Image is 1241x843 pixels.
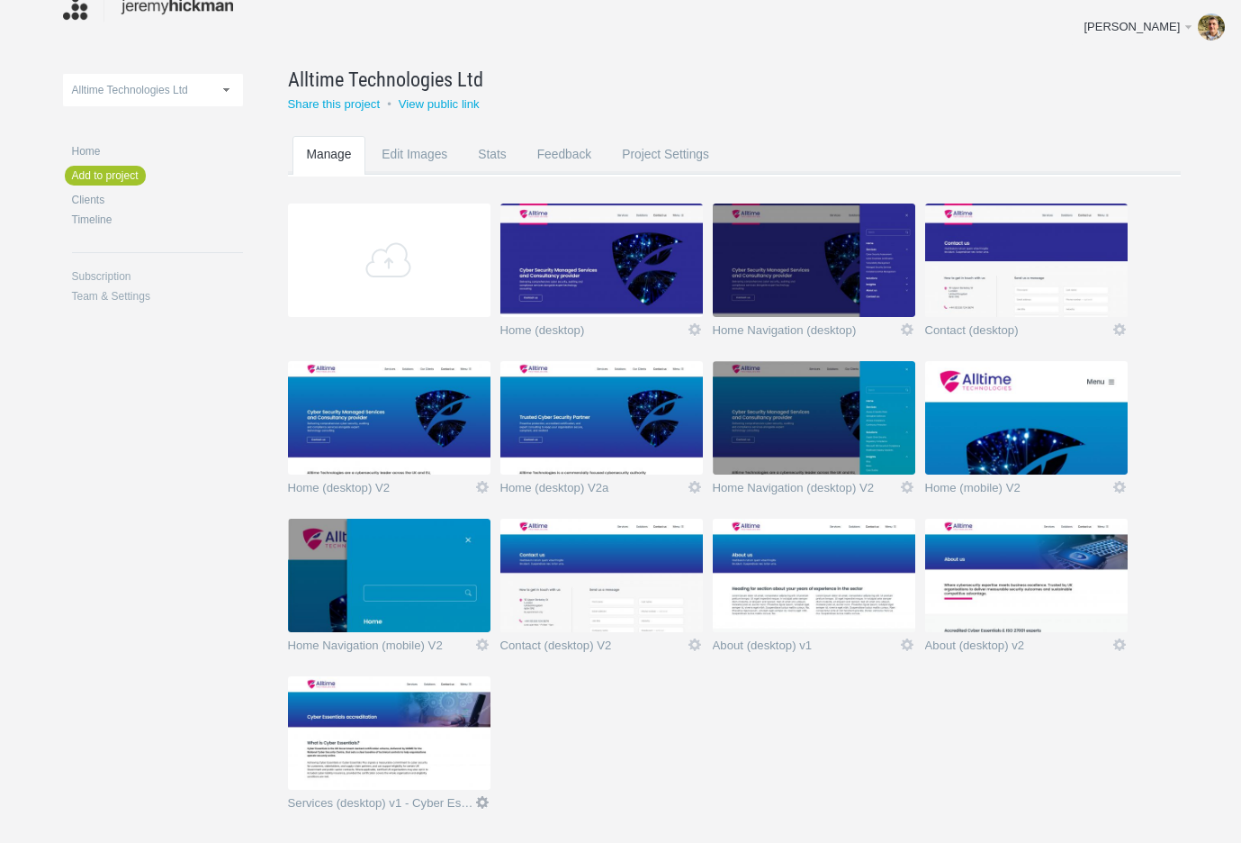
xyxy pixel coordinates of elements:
a: View public link [399,97,480,111]
img: jeremyhickman_7i2mtd_v2_thumb.jpg [500,519,703,632]
a: Share this project [288,97,381,111]
a: Home Navigation (mobile) V2 [288,639,474,657]
img: jeremyhickman_f7cxw4_thumb.jpg [925,204,1128,317]
img: jeremyhickman_zxjuef_v2_thumb.jpg [288,361,490,475]
a: Home (desktop) V2 [288,482,474,500]
a: About (desktop) v1 [713,639,899,657]
a: Add to project [65,166,146,186]
a: Team & Settings [72,291,243,302]
small: • [387,97,391,111]
a: Feedback [523,136,607,207]
a: Subscription [72,271,243,282]
a: Services (desktop) v1 - Cyber Essentials example [288,797,474,815]
a: Icon [1111,322,1128,338]
img: jeremyhickman_snttix_thumb.jpg [500,361,703,475]
img: jeremyhickman_e94mlt_v2_thumb.jpg [713,361,915,475]
a: Icon [1111,637,1128,653]
a: Stats [463,136,520,207]
img: b519333ec108e72885a1c333a6030d69 [1198,14,1225,41]
a: Icon [1111,479,1128,495]
div: [PERSON_NAME] [1084,18,1182,36]
img: jeremyhickman_ic9ozz_v2_thumb.jpg [288,519,490,632]
a: Icon [687,637,703,653]
a: Alltime Technologies Ltd [288,65,1136,94]
img: jeremyhickman_hutdtb_v2_thumb.jpg [925,361,1128,475]
span: Alltime Technologies Ltd [288,65,483,94]
a: Icon [899,479,915,495]
img: jeremyhickman_ftgxyz_thumb.jpg [713,519,915,632]
a: Icon [474,637,490,653]
a: [PERSON_NAME] [1070,9,1232,45]
a: Icon [899,637,915,653]
a: Icon [899,322,915,338]
a: Icon [474,479,490,495]
img: jeremyhickman_gkdnjo_v2_thumb.jpg [288,676,490,790]
a: Contact (desktop) [925,324,1111,342]
img: jeremyhickman_d6u0j0_thumb.jpg [713,204,915,317]
a: Icon [474,794,490,811]
a: Home [72,146,243,157]
a: Home Navigation (desktop) [713,324,899,342]
a: Home Navigation (desktop) V2 [713,482,899,500]
a: Icon [687,479,703,495]
span: Alltime Technologies Ltd [72,84,188,96]
a: Manage [292,136,366,207]
a: Home (desktop) [500,324,687,342]
a: Home (desktop) V2a [500,482,687,500]
a: About (desktop) v2 [925,639,1111,657]
img: jeremyhickman_etvhvt_thumb.jpg [500,204,703,317]
a: Edit Images [367,136,462,207]
a: Home (mobile) V2 [925,482,1111,500]
img: jeremyhickman_hatxgk_thumb.jpg [925,519,1128,632]
a: Clients [72,195,243,205]
a: Contact (desktop) V2 [500,639,687,657]
a: Icon [687,322,703,338]
a: Timeline [72,214,243,225]
a: Project Settings [607,136,724,207]
a: Add [288,204,490,317]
